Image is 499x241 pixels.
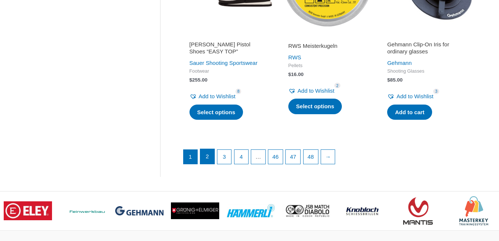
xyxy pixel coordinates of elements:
[334,83,340,88] span: 2
[189,41,268,55] h2: [PERSON_NAME] Pistol Shoes “EASY TOP”
[288,42,366,50] h2: RWS Meisterkugeln
[433,89,439,94] span: 3
[288,86,334,96] a: Add to Wishlist
[288,32,366,41] iframe: Customer reviews powered by Trustpilot
[298,88,334,94] span: Add to Wishlist
[268,150,283,164] a: Page 46
[183,149,472,168] nav: Product Pagination
[286,150,300,164] a: Page 47
[189,105,243,120] a: Select options for “SAUER Pistol Shoes "EASY TOP"”
[288,72,291,77] span: $
[387,68,465,75] span: Shooting Glasses
[189,60,257,66] a: Sauer Shooting Sportswear
[396,93,433,99] span: Add to Wishlist
[288,63,366,69] span: Pellets
[236,89,242,94] span: 8
[387,105,432,120] a: Add to cart: “Gehmann Clip-On Iris for ordinary glasses”
[189,68,268,75] span: Footwear
[288,42,366,52] a: RWS Meisterkugeln
[189,77,192,83] span: $
[387,32,465,41] iframe: Customer reviews powered by Trustpilot
[387,41,465,58] a: Gehmann Clip-On Iris for ordinary glasses
[217,150,231,164] a: Page 3
[387,60,412,66] a: Gehmann
[288,54,301,60] a: RWS
[234,150,249,164] a: Page 4
[304,150,318,164] a: Page 48
[251,150,265,164] span: …
[387,77,402,83] bdi: 85.00
[4,201,52,220] img: brand logo
[288,99,342,114] a: Select options for “RWS Meisterkugeln”
[387,41,465,55] h2: Gehmann Clip-On Iris for ordinary glasses
[321,150,335,164] a: →
[387,91,433,102] a: Add to Wishlist
[288,72,304,77] bdi: 16.00
[200,149,214,164] a: Page 2
[387,77,390,83] span: $
[184,150,198,164] span: Page 1
[189,77,208,83] bdi: 255.00
[189,91,236,102] a: Add to Wishlist
[199,93,236,99] span: Add to Wishlist
[189,32,268,41] iframe: Customer reviews powered by Trustpilot
[189,41,268,58] a: [PERSON_NAME] Pistol Shoes “EASY TOP”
